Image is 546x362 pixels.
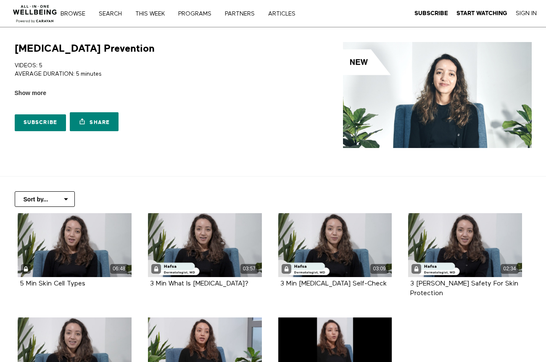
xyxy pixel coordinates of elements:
a: Sign In [516,10,537,17]
h1: [MEDICAL_DATA] Prevention [15,42,155,55]
img: Skin Cancer Prevention [343,42,532,148]
a: 3 Min Sun Safety For Skin Protection 02:34 [408,213,522,277]
strong: 3 Min Skin Cancer Self-Check [280,280,387,287]
a: Subscribe [414,10,448,17]
strong: Start Watching [456,10,507,16]
a: Browse [58,11,94,17]
a: 5 Min Skin Cell Types 06:48 [18,213,132,277]
a: 3 Min [MEDICAL_DATA] Self-Check [280,280,387,287]
a: THIS WEEK [132,11,174,17]
div: 02:34 [501,264,519,274]
a: 3 [PERSON_NAME] Safety For Skin Protection [410,280,518,296]
a: ARTICLES [265,11,304,17]
div: 03:09 [370,264,388,274]
a: PARTNERS [222,11,264,17]
a: 3 Min Skin Cancer Self-Check 03:09 [278,213,392,277]
a: Start Watching [456,10,507,17]
a: Search [96,11,131,17]
a: Subscribe [15,114,66,131]
a: PROGRAMS [175,11,220,17]
span: Show more [15,89,46,98]
strong: Subscribe [414,10,448,16]
a: Share [70,112,119,131]
div: 06:48 [110,264,128,274]
nav: Primary [66,9,313,18]
a: 5 Min Skin Cell Types [20,280,85,287]
p: VIDEOS: 5 AVERAGE DURATION: 5 minutes [15,61,270,79]
strong: 3 Min Sun Safety For Skin Protection [410,280,518,297]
